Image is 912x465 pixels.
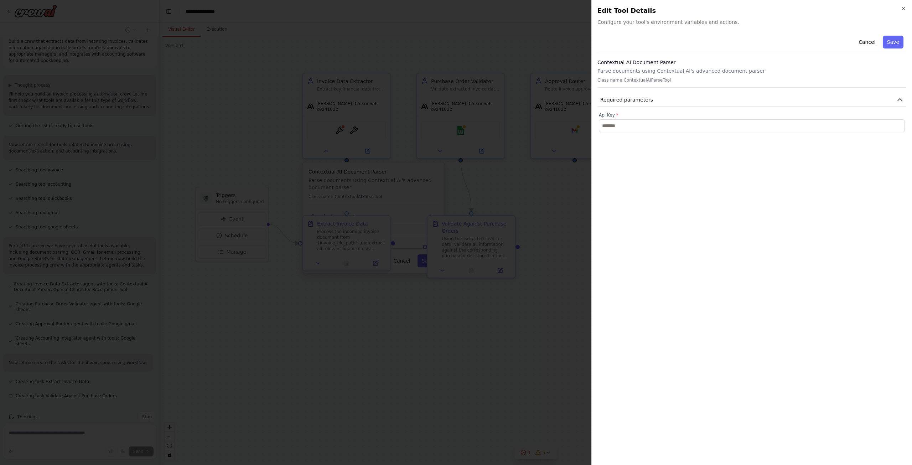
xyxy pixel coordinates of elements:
h2: Edit Tool Details [597,6,906,16]
button: Required parameters [597,93,906,107]
p: Class name: ContextualAIParseTool [597,77,906,83]
button: Save [883,36,903,48]
span: Required parameters [600,96,653,103]
h3: Contextual AI Document Parser [597,59,906,66]
p: Parse documents using Contextual AI's advanced document parser [597,67,906,74]
button: Cancel [854,36,880,48]
label: Api Key [599,112,905,118]
span: Configure your tool's environment variables and actions. [597,19,906,26]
